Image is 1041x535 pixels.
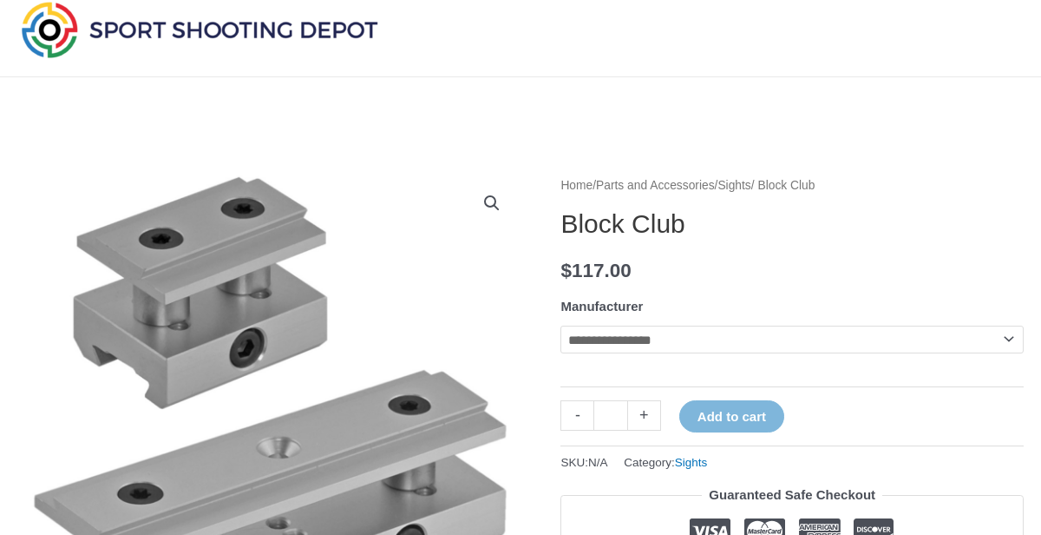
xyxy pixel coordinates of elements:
[624,452,707,473] span: Category:
[560,208,1024,240] h1: Block Club
[588,456,608,469] span: N/A
[675,456,708,469] a: Sights
[560,179,593,192] a: Home
[560,260,631,281] bdi: 117.00
[717,179,750,192] a: Sights
[593,400,627,431] input: Product quantity
[560,260,572,281] span: $
[560,175,1024,197] nav: Breadcrumb
[560,400,593,431] a: -
[679,400,784,433] button: Add to cart
[560,452,607,473] span: SKU:
[476,188,507,219] a: View full-screen image gallery
[702,483,882,507] legend: Guaranteed Safe Checkout
[596,179,715,192] a: Parts and Accessories
[628,400,661,431] a: +
[560,299,643,314] label: Manufacturer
